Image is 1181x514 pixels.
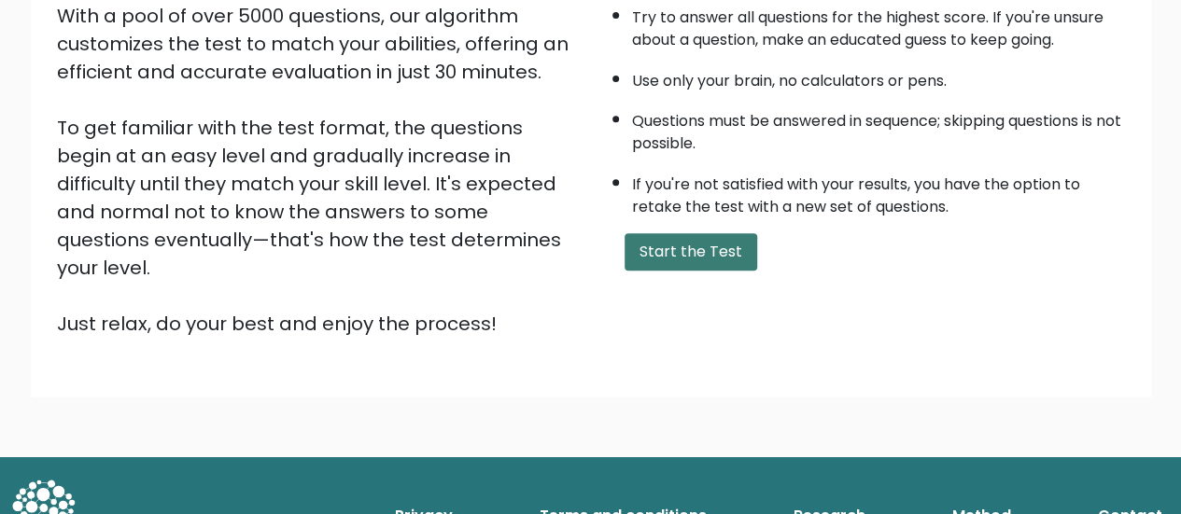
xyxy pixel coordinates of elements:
button: Start the Test [625,233,757,271]
li: If you're not satisfied with your results, you have the option to retake the test with a new set ... [632,164,1125,218]
li: Use only your brain, no calculators or pens. [632,61,1125,92]
li: Questions must be answered in sequence; skipping questions is not possible. [632,101,1125,155]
